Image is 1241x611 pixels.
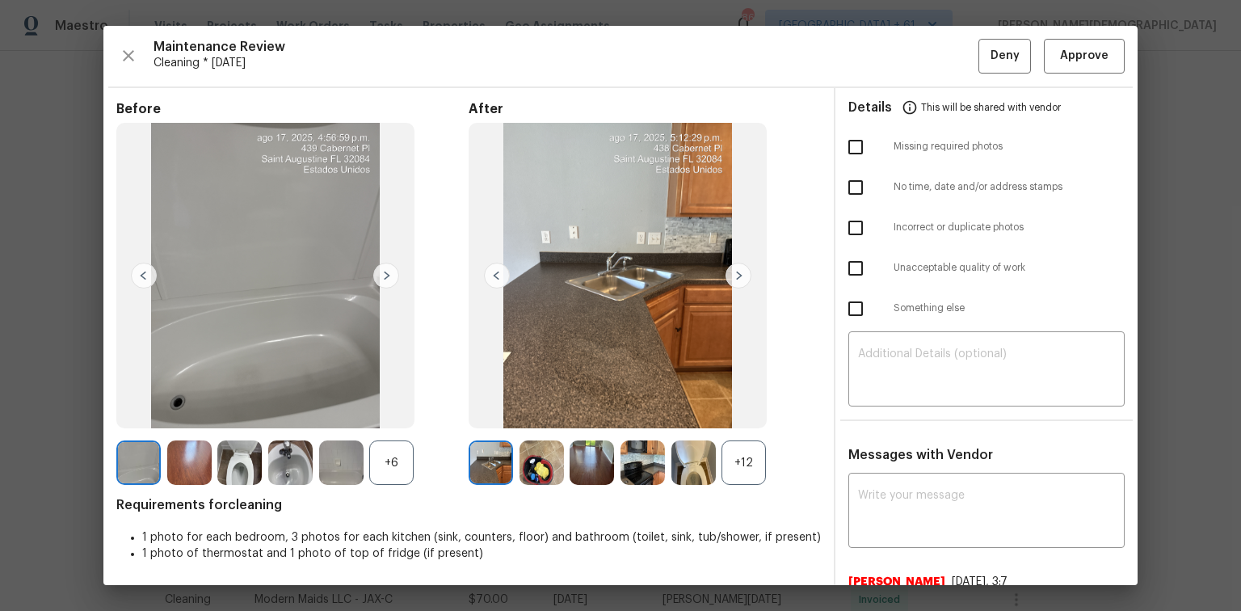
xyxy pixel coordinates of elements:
[469,101,821,117] span: After
[848,88,892,127] span: Details
[154,39,978,55] span: Maintenance Review
[978,39,1031,74] button: Deny
[835,167,1138,208] div: No time, date and/or address stamps
[835,248,1138,289] div: Unacceptable quality of work
[894,221,1125,234] span: Incorrect or duplicate photos
[116,497,821,513] span: Requirements for cleaning
[894,140,1125,154] span: Missing required photos
[894,261,1125,275] span: Unacceptable quality of work
[1060,46,1108,66] span: Approve
[848,449,993,461] span: Messages with Vendor
[835,208,1138,248] div: Incorrect or duplicate photos
[484,263,510,289] img: left-chevron-button-url
[721,440,766,485] div: +12
[369,440,414,485] div: +6
[726,263,751,289] img: right-chevron-button-url
[373,263,399,289] img: right-chevron-button-url
[952,576,1008,588] span: [DATE], 3:7
[894,180,1125,194] span: No time, date and/or address stamps
[835,289,1138,329] div: Something else
[154,55,978,71] span: Cleaning * [DATE]
[142,546,821,562] li: 1 photo of thermostat and 1 photo of top of fridge (if present)
[142,529,821,546] li: 1 photo for each bedroom, 3 photos for each kitchen (sink, counters, floor) and bathroom (toilet,...
[835,127,1138,167] div: Missing required photos
[131,263,157,289] img: left-chevron-button-url
[921,88,1061,127] span: This will be shared with vendor
[991,46,1020,66] span: Deny
[894,301,1125,315] span: Something else
[116,101,469,117] span: Before
[1044,39,1125,74] button: Approve
[848,574,945,590] span: [PERSON_NAME]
